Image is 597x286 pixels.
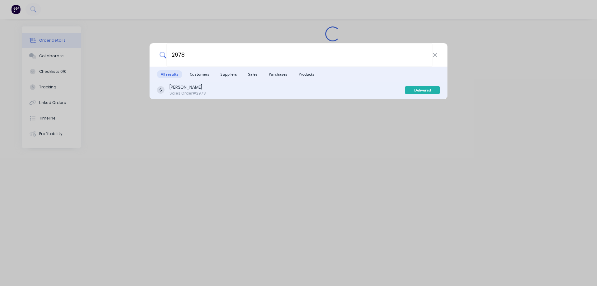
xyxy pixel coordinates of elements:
span: Products [295,70,318,78]
span: All results [157,70,182,78]
span: Sales [244,70,261,78]
span: Suppliers [217,70,241,78]
span: Customers [186,70,213,78]
span: Purchases [265,70,291,78]
div: Delivered [405,86,440,94]
input: Start typing a customer or supplier name to create a new order... [166,43,433,67]
div: Sales Order #2978 [169,91,206,96]
div: [PERSON_NAME] [169,84,206,91]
